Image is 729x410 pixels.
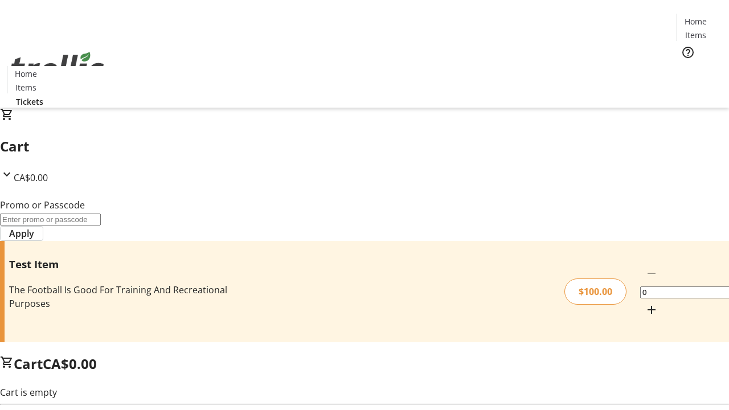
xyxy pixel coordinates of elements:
[686,66,713,78] span: Tickets
[9,283,258,310] div: The Football Is Good For Training And Recreational Purposes
[685,29,706,41] span: Items
[9,227,34,240] span: Apply
[43,354,97,373] span: CA$0.00
[9,256,258,272] h3: Test Item
[15,68,37,80] span: Home
[677,66,722,78] a: Tickets
[677,15,714,27] a: Home
[564,278,626,305] div: $100.00
[640,298,663,321] button: Increment by one
[677,29,714,41] a: Items
[7,39,108,96] img: Orient E2E Organization RHEd66kvN3's Logo
[7,96,52,108] a: Tickets
[14,171,48,184] span: CA$0.00
[15,81,36,93] span: Items
[16,96,43,108] span: Tickets
[7,68,44,80] a: Home
[7,81,44,93] a: Items
[677,41,699,64] button: Help
[685,15,707,27] span: Home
